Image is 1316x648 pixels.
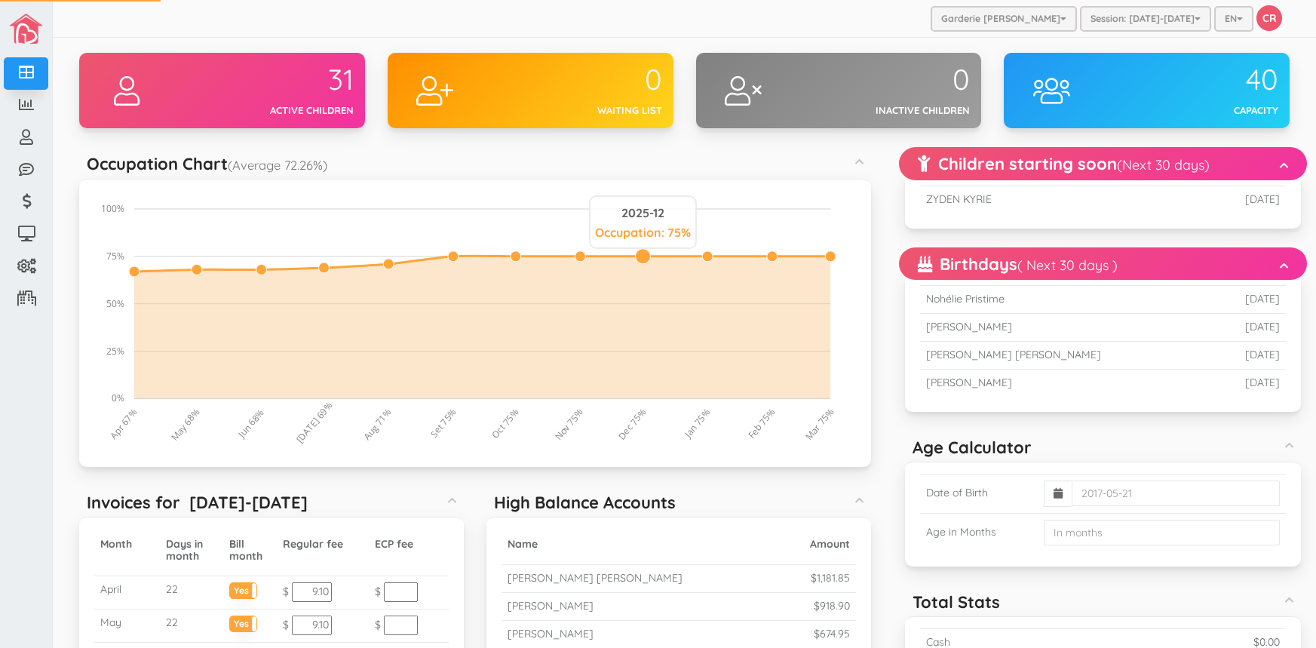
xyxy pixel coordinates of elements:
h5: Name [508,539,773,550]
td: April [94,576,160,610]
div: Inactive children [802,103,971,118]
h5: Month [100,539,154,550]
tspan: 25% [106,345,124,358]
span: $ [283,585,289,598]
div: Waiting list [494,103,662,118]
input: In months [1044,520,1280,545]
span: $ [375,618,381,631]
small: ( Next 30 days ) [1017,256,1118,274]
div: 31 [186,64,354,96]
h5: Occupation Chart [87,155,327,173]
div: 0 [802,64,971,96]
td: ZYDEN KYRIE [920,186,1149,213]
h5: Bill month [229,539,271,562]
td: Age in Months [920,513,1038,551]
tspan: Jan 75% [681,407,713,441]
td: [PERSON_NAME] [PERSON_NAME] [920,341,1213,369]
tspan: 75% [106,250,124,263]
tspan: Nov 75% [552,406,586,442]
h5: Regular fee [283,539,363,550]
h5: Invoices for [DATE]-[DATE] [87,493,308,511]
tspan: Feb 75% [745,406,778,441]
td: May [94,610,160,643]
img: image [9,14,43,44]
td: Nohélie Pristime [920,285,1213,313]
tspan: Mar 75% [802,406,836,443]
label: Yes [230,616,256,628]
tspan: Jun 68% [235,407,267,441]
small: $674.95 [814,627,850,640]
tspan: [DATE] 69% [293,399,335,445]
h5: Birthdays [918,255,1118,273]
td: Date of Birth [920,474,1038,513]
h5: Total Stats [913,593,1000,611]
div: 40 [1111,64,1279,96]
td: [DATE] [1213,341,1286,369]
div: 2025-12 [595,204,691,222]
td: [DATE] [1213,285,1286,313]
td: 22 [160,576,223,610]
tspan: Set 75% [428,406,459,440]
small: $1,181.85 [811,571,850,585]
h5: High Balance Accounts [494,493,676,511]
tspan: May 68% [168,406,203,444]
td: [DATE] [1213,313,1286,341]
small: (Next 30 days) [1117,156,1210,174]
tspan: Aug 71% [360,406,394,442]
td: [PERSON_NAME] [920,369,1213,396]
h5: Children starting soon [918,155,1210,173]
tspan: Oct 75% [489,406,522,441]
tspan: 100% [101,202,124,215]
div: Occupation: 75% [595,224,691,241]
td: [DATE] [1149,186,1286,213]
tspan: 0% [112,392,124,405]
label: Yes [230,583,256,594]
small: [PERSON_NAME] [508,599,594,613]
tspan: Dec 75% [615,406,649,442]
input: 2017-05-21 [1072,481,1280,506]
tspan: Apr 67% [107,406,140,441]
h5: Days in month [166,539,217,562]
h5: ECP fee [375,539,443,550]
small: [PERSON_NAME] [508,627,594,640]
td: [DATE] [1213,369,1286,396]
span: $ [283,618,289,631]
div: Active children [186,103,354,118]
h5: Age Calculator [913,438,1032,456]
span: $ [375,585,381,598]
tspan: 50% [106,297,124,310]
div: 0 [494,64,662,96]
td: [PERSON_NAME] [920,313,1213,341]
div: Capacity [1111,103,1279,118]
small: [PERSON_NAME] [PERSON_NAME] [508,571,683,585]
small: $918.90 [814,599,850,613]
h5: Amount [785,539,850,550]
td: 22 [160,610,223,643]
